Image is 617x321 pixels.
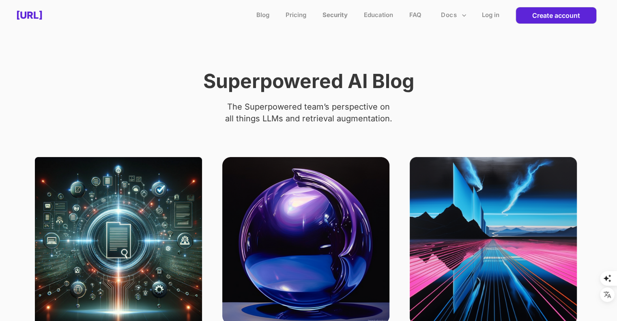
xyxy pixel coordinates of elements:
[16,9,43,21] h2: [URL]
[438,7,470,23] button: more
[256,11,269,19] a: Blog
[322,11,348,19] a: Security
[409,11,421,19] a: FAQ
[203,69,414,93] p: Superpowered AI Blog
[482,11,499,19] h2: Log in
[532,7,580,24] p: Create account
[286,11,306,19] a: Pricing
[364,11,393,19] a: Education
[222,101,395,125] p: The Superpowered team’s perspective on all things LLMs and retrieval augmentation.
